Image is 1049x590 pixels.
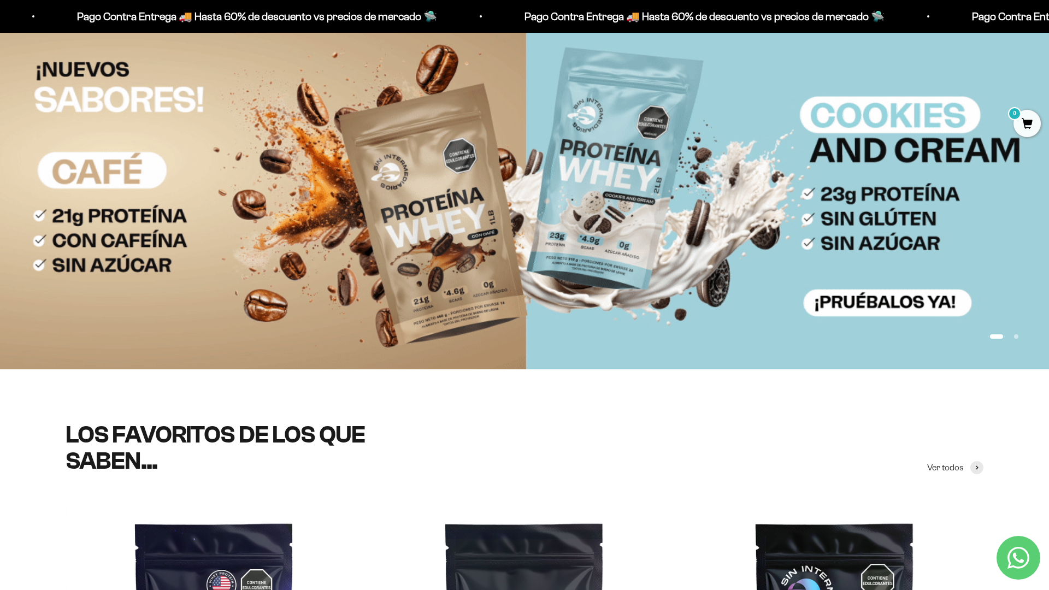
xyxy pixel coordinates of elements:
a: Ver todos [927,461,983,475]
p: Pago Contra Entrega 🚚 Hasta 60% de descuento vs precios de mercado 🛸 [69,8,429,25]
mark: 0 [1008,107,1021,120]
p: Pago Contra Entrega 🚚 Hasta 60% de descuento vs precios de mercado 🛸 [517,8,877,25]
split-lines: LOS FAVORITOS DE LOS QUE SABEN... [66,421,365,474]
span: Ver todos [927,461,964,475]
a: 0 [1013,119,1041,131]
